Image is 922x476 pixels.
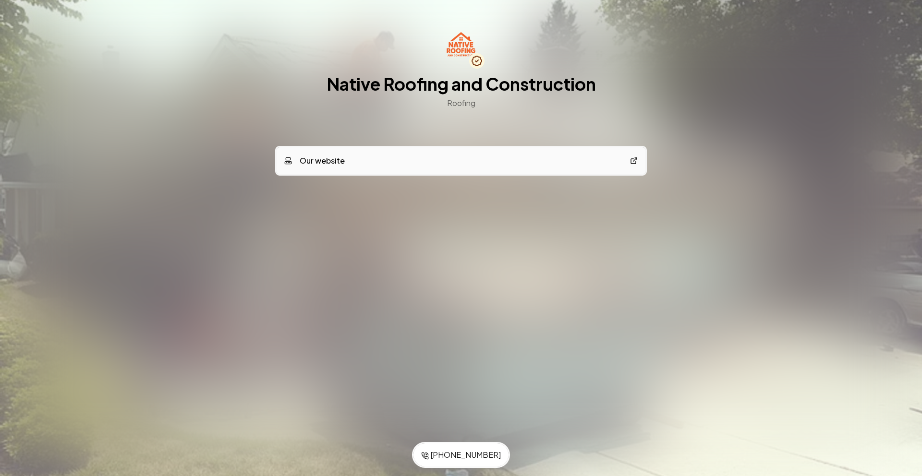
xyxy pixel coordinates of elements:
a: [PHONE_NUMBER] [413,443,509,466]
h1: Native Roofing and Construction [327,74,596,94]
h3: Roofing [447,97,475,109]
a: Our website [277,147,645,174]
img: Native Roofing and Construction [443,27,479,63]
div: Our website [284,155,345,167]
